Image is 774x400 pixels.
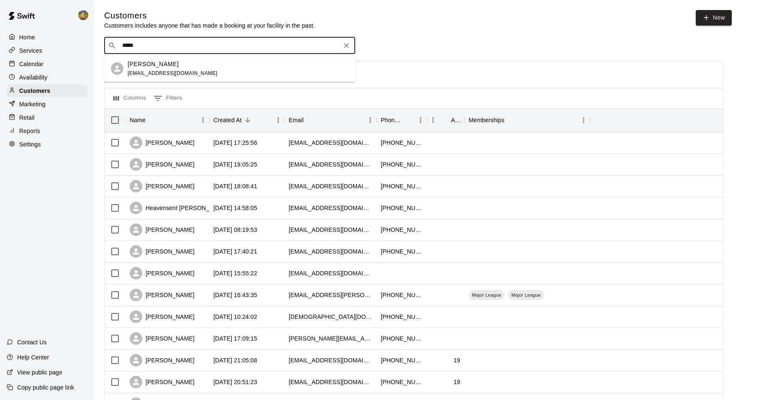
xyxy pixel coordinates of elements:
[213,334,257,343] div: 2025-10-02 17:09:15
[427,114,439,126] button: Menu
[381,182,423,190] div: +18509023428
[130,245,195,258] div: [PERSON_NAME]
[284,108,377,132] div: Email
[17,353,49,362] p: Help Center
[213,138,257,147] div: 2025-10-13 17:25:56
[381,247,423,256] div: +19365372147
[78,10,88,20] img: Jhonny Montoya
[377,108,427,132] div: Phone Number
[213,313,257,321] div: 2025-10-04 10:24:02
[289,334,372,343] div: veronica.boenigk@gmail.com
[454,378,460,386] div: 19
[414,114,427,126] button: Menu
[381,313,423,321] div: +17208100268
[130,202,228,214] div: Heavensent [PERSON_NAME]
[104,10,315,21] h5: Customers
[289,378,372,386] div: oscar_rodriguezjr@att.net
[213,269,257,277] div: 2025-10-06 15:55:22
[469,108,505,132] div: Memberships
[469,292,505,298] span: Major League
[454,356,460,364] div: 19
[304,114,315,126] button: Sort
[381,226,423,234] div: +19792774910
[197,114,209,126] button: Menu
[7,98,87,110] a: Marketing
[213,226,257,234] div: 2025-10-07 08:19:53
[130,136,195,149] div: [PERSON_NAME]
[130,108,146,132] div: Name
[289,269,372,277] div: tilly@slaglemail.com
[381,108,402,132] div: Phone Number
[7,71,87,84] a: Availability
[289,160,372,169] div: chavezjoel_269@yahoo.com
[77,7,94,23] div: Jhonny Montoya
[213,378,257,386] div: 2025-09-29 20:51:23
[464,108,590,132] div: Memberships
[7,85,87,97] a: Customers
[19,87,50,95] p: Customers
[7,58,87,70] a: Calendar
[508,292,544,298] span: Major League
[289,138,372,147] div: miguelramos59@yahoo.com
[130,223,195,236] div: [PERSON_NAME]
[381,356,423,364] div: +17138264339
[130,158,195,171] div: [PERSON_NAME]
[213,182,257,190] div: 2025-10-12 18:08:41
[128,70,218,76] span: [EMAIL_ADDRESS][DOMAIN_NAME]
[213,204,257,212] div: 2025-10-08 14:58:05
[128,60,179,69] p: [PERSON_NAME]
[381,291,423,299] div: +12544492953
[130,310,195,323] div: [PERSON_NAME]
[19,33,35,41] p: Home
[213,356,257,364] div: 2025-10-01 21:05:08
[289,226,372,234] div: colleenj@c21integra.com
[17,338,47,346] p: Contact Us
[213,247,257,256] div: 2025-10-06 17:40:21
[505,114,516,126] button: Sort
[19,60,44,68] p: Calendar
[130,332,195,345] div: [PERSON_NAME]
[451,108,460,132] div: Age
[508,290,544,300] div: Major League
[242,114,254,126] button: Sort
[381,378,423,386] div: +18322150683
[19,140,41,149] p: Settings
[111,92,148,105] button: Select columns
[130,289,195,301] div: [PERSON_NAME]
[146,114,157,126] button: Sort
[272,114,284,126] button: Menu
[289,108,304,132] div: Email
[19,46,42,55] p: Services
[427,108,464,132] div: Age
[7,138,87,151] a: Settings
[7,111,87,124] a: Retail
[341,40,352,51] button: Clear
[17,383,74,392] p: Copy public page link
[104,21,315,30] p: Customers includes anyone that has made a booking at your facility in the past.
[289,356,372,364] div: derekarias67@gmail.com
[130,180,195,192] div: [PERSON_NAME]
[213,108,242,132] div: Created At
[577,114,590,126] button: Menu
[364,114,377,126] button: Menu
[213,291,257,299] div: 2025-10-05 16:43:35
[381,138,423,147] div: +12546408222
[381,160,423,169] div: +19794029553
[151,92,184,105] button: Show filters
[104,37,355,54] div: Search customers by name or email
[289,247,372,256] div: m.livingston9911@gmail.com
[19,100,46,108] p: Marketing
[289,182,372,190] div: crystalmoronta@yahoo.com
[209,108,284,132] div: Created At
[469,290,505,300] div: Major League
[19,127,40,135] p: Reports
[7,125,87,137] a: Reports
[111,62,123,75] div: Makinzie Ramos
[439,114,451,126] button: Sort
